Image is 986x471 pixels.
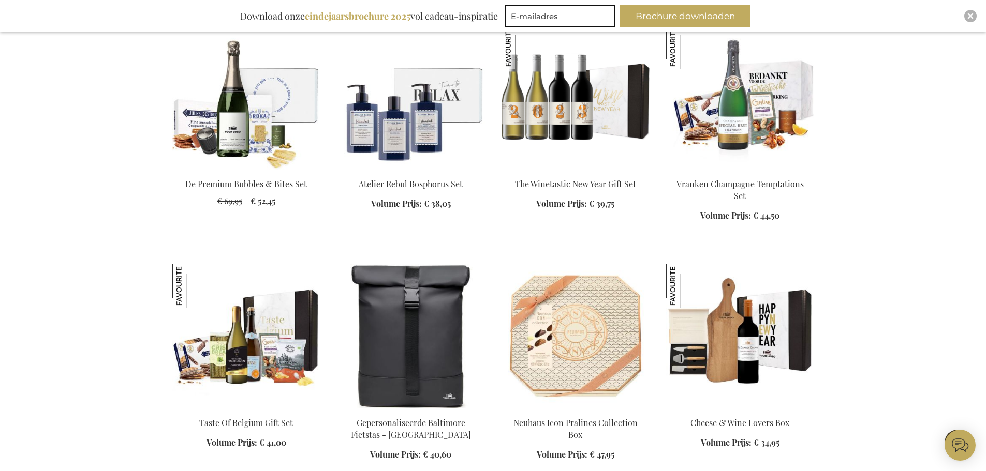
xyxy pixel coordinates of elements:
[337,264,485,408] img: Personalised Baltimore Bike Bag - Black
[536,198,587,209] span: Volume Prijs:
[502,165,650,175] a: Beer Apéro Gift Box The Winetastic New Year Gift Set
[537,449,614,461] a: Volume Prijs: € 47,95
[666,264,711,308] img: Cheese & Wine Lovers Box
[207,437,257,448] span: Volume Prijs:
[502,25,650,170] img: Beer Apéro Gift Box
[305,10,410,22] b: eindejaarsbrochure 2025
[505,5,615,27] input: E-mailadres
[513,417,638,440] a: Neuhaus Icon Pralines Collection Box
[207,437,286,449] a: Volume Prijs: € 41,00
[502,404,650,414] a: Neuhaus Icon Pralines Collection Box - Exclusive Business Gifts
[700,210,779,222] a: Volume Prijs: € 44,50
[690,417,789,428] a: Cheese & Wine Lovers Box
[423,449,451,460] span: € 40,60
[701,437,779,449] a: Volume Prijs: € 34,95
[172,264,320,408] img: Taste Of Belgium Gift Set
[700,210,751,221] span: Volume Prijs:
[666,25,711,69] img: Vranken Champagne Temptations Set
[701,437,752,448] span: Volume Prijs:
[236,5,503,27] div: Download onze vol cadeau-inspiratie
[666,404,814,414] a: Cheese & Wine Lovers Box Cheese & Wine Lovers Box
[351,417,471,440] a: Gepersonaliseerde Baltimore Fietstas - [GEOGRAPHIC_DATA]
[370,449,421,460] span: Volume Prijs:
[337,25,485,170] img: Atelier Rebul Bosphorus Set
[217,195,242,206] span: € 69,95
[536,198,614,210] a: Volume Prijs: € 39,75
[337,165,485,175] a: Atelier Rebul Bosphorus Set
[371,198,451,210] a: Volume Prijs: € 38,05
[259,437,286,448] span: € 41,00
[370,449,451,461] a: Volume Prijs: € 40,60
[967,13,974,19] img: Close
[172,404,320,414] a: Taste Of Belgium Gift Set Taste Of Belgium Gift Set
[172,25,320,170] img: The Premium Bubbles & Bites Set
[945,430,976,461] iframe: belco-activator-frame
[590,449,614,460] span: € 47,95
[666,25,814,170] img: Vranken Champagne Temptations Set
[172,264,217,308] img: Taste Of Belgium Gift Set
[371,198,422,209] span: Volume Prijs:
[172,165,320,175] a: The Premium Bubbles & Bites Set
[676,178,804,201] a: Vranken Champagne Temptations Set
[359,178,463,189] a: Atelier Rebul Bosphorus Set
[251,195,275,206] span: € 52,45
[502,25,546,69] img: The Winetastic New Year Gift Set
[666,165,814,175] a: Vranken Champagne Temptations Set Vranken Champagne Temptations Set
[505,5,618,30] form: marketing offers and promotions
[754,437,779,448] span: € 34,95
[185,178,307,189] a: De Premium Bubbles & Bites Set
[753,210,779,221] span: € 44,50
[502,264,650,408] img: Neuhaus Icon Pralines Collection Box - Exclusive Business Gifts
[964,10,977,22] div: Close
[199,417,293,428] a: Taste Of Belgium Gift Set
[666,264,814,408] img: Cheese & Wine Lovers Box
[620,5,750,27] button: Brochure downloaden
[537,449,587,460] span: Volume Prijs:
[337,404,485,414] a: Personalised Baltimore Bike Bag - Black
[515,178,636,189] a: The Winetastic New Year Gift Set
[424,198,451,209] span: € 38,05
[589,198,614,209] span: € 39,75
